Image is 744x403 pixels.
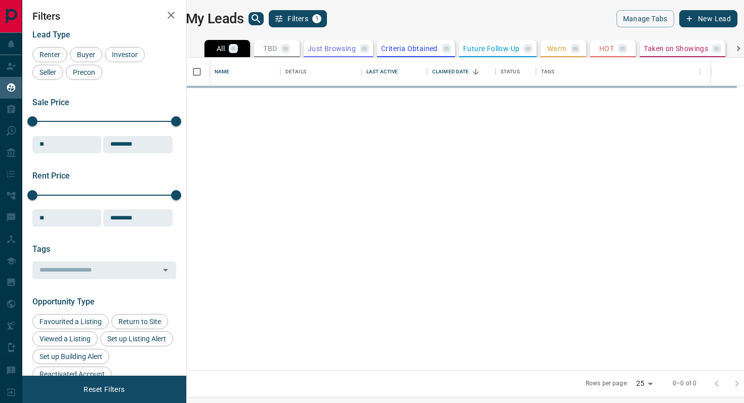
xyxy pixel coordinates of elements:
button: Open [158,263,173,277]
button: Sort [469,65,483,79]
div: 25 [632,376,656,391]
p: TBD [263,45,277,52]
div: Tags [536,58,700,86]
span: Buyer [73,51,99,59]
button: Reset Filters [77,381,131,398]
p: Future Follow Up [463,45,519,52]
div: Details [285,58,306,86]
div: Investor [105,47,145,62]
div: Reactivated Account [32,367,112,382]
div: Details [280,58,361,86]
div: Buyer [70,47,102,62]
p: Just Browsing [308,45,356,52]
span: Investor [108,51,141,59]
span: Renter [36,51,64,59]
button: Filters1 [269,10,327,27]
span: Return to Site [115,318,164,326]
span: Precon [69,68,99,76]
span: Tags [32,244,50,254]
button: New Lead [679,10,737,27]
span: Lead Type [32,30,70,39]
p: 0–0 of 0 [673,379,696,388]
p: Warm [547,45,567,52]
p: Criteria Obtained [381,45,438,52]
div: Set up Listing Alert [100,331,173,346]
p: HOT [599,45,614,52]
p: All [217,45,225,52]
div: Status [495,58,536,86]
span: 1 [313,15,320,22]
span: Viewed a Listing [36,335,94,343]
div: Last Active [366,58,398,86]
div: Tags [541,58,555,86]
div: Last Active [361,58,427,86]
div: Favourited a Listing [32,314,109,329]
p: Taken on Showings [644,45,708,52]
p: Rows per page: [586,379,628,388]
div: Claimed Date [432,58,469,86]
div: Set up Building Alert [32,349,109,364]
button: Manage Tabs [616,10,674,27]
span: Sale Price [32,98,69,107]
div: Precon [66,65,102,80]
button: search button [249,12,264,25]
span: Favourited a Listing [36,318,105,326]
div: Seller [32,65,63,80]
span: Opportunity Type [32,297,95,306]
span: Set up Listing Alert [104,335,170,343]
div: Renter [32,47,67,62]
h1: My Leads [186,11,244,27]
div: Name [215,58,230,86]
div: Return to Site [111,314,168,329]
div: Claimed Date [427,58,495,86]
span: Rent Price [32,171,70,181]
div: Status [501,58,520,86]
span: Seller [36,68,60,76]
span: Set up Building Alert [36,352,106,361]
span: Reactivated Account [36,370,108,378]
div: Viewed a Listing [32,331,98,346]
h2: Filters [32,10,176,22]
div: Name [210,58,280,86]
